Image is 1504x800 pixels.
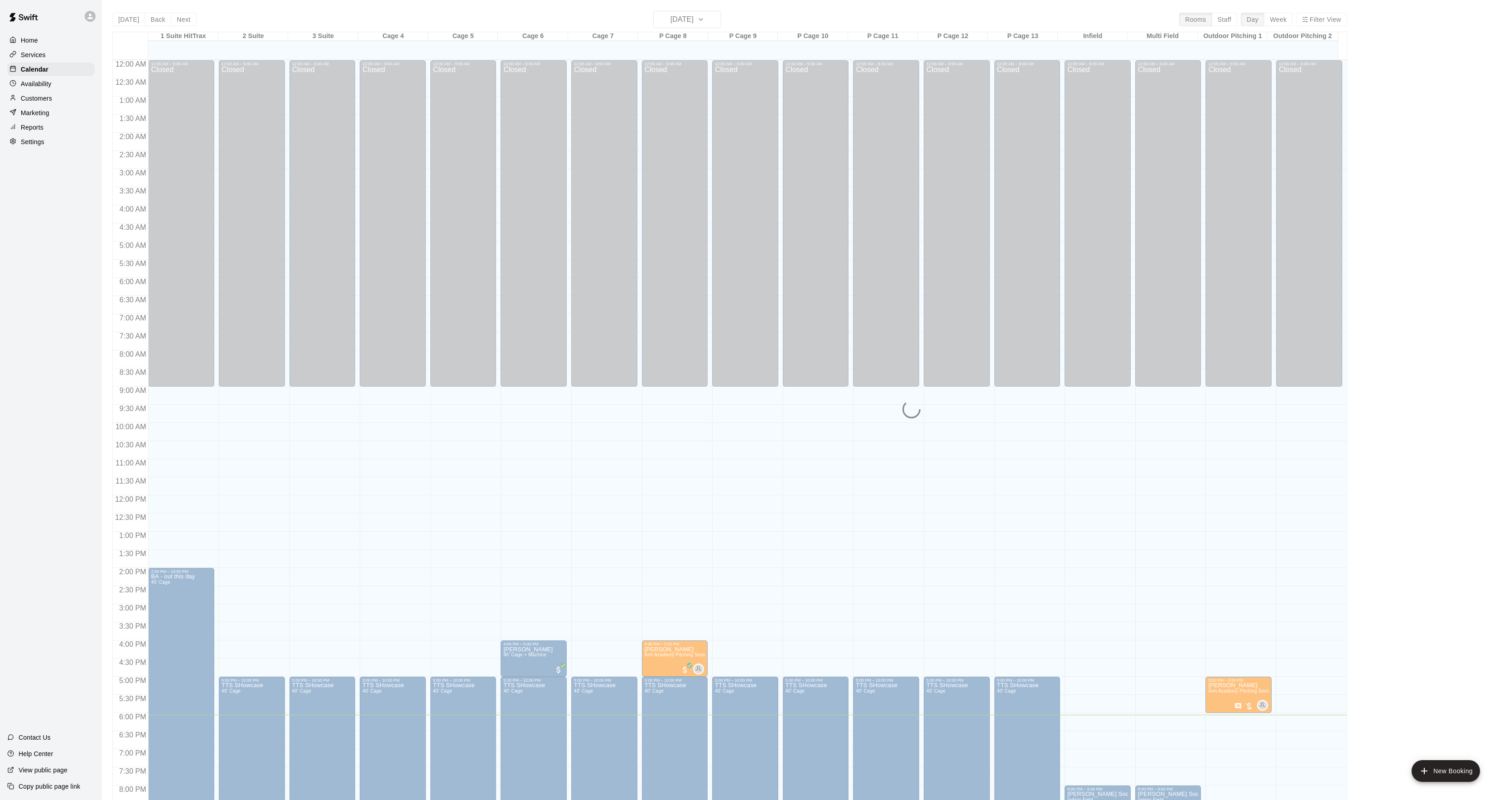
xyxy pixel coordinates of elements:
[1208,62,1269,66] div: 12:00 AM – 9:00 AM
[113,423,149,431] span: 10:00 AM
[574,688,593,693] span: 40' Cage
[786,62,846,66] div: 12:00 AM – 9:00 AM
[19,733,51,742] p: Contact Us
[117,278,149,286] span: 6:00 AM
[113,459,149,467] span: 11:00 AM
[645,642,705,646] div: 4:00 PM – 5:00 PM
[117,260,149,267] span: 5:30 AM
[113,441,149,449] span: 10:30 AM
[926,678,987,683] div: 5:00 PM – 10:00 PM
[7,92,95,105] div: Customers
[222,66,282,390] div: Closed
[362,66,423,390] div: Closed
[151,62,212,66] div: 12:00 AM – 9:00 AM
[219,60,285,387] div: 12:00 AM – 9:00 AM: Closed
[1205,60,1272,387] div: 12:00 AM – 9:00 AM: Closed
[117,659,149,666] span: 4:30 PM
[148,32,218,41] div: 1 Suite HitTrax
[21,108,49,117] p: Marketing
[19,766,67,775] p: View public page
[926,66,987,390] div: Closed
[712,60,778,387] div: 12:00 AM – 9:00 AM: Closed
[21,65,48,74] p: Calendar
[645,678,705,683] div: 5:00 PM – 10:00 PM
[571,60,637,387] div: 12:00 AM – 9:00 AM: Closed
[503,678,564,683] div: 5:00 PM – 10:00 PM
[1259,701,1265,710] span: JL
[503,642,564,646] div: 4:00 PM – 5:00 PM
[21,123,43,132] p: Reports
[7,77,95,91] a: Availability
[1276,60,1342,387] div: 12:00 AM – 9:00 AM: Closed
[117,586,149,594] span: 2:30 PM
[926,62,987,66] div: 12:00 AM – 9:00 AM
[1208,66,1269,390] div: Closed
[642,60,708,387] div: 12:00 AM – 9:00 AM: Closed
[715,66,776,390] div: Closed
[503,66,564,390] div: Closed
[113,78,149,86] span: 12:30 AM
[715,678,776,683] div: 5:00 PM – 10:00 PM
[117,350,149,358] span: 8:00 AM
[503,652,546,657] span: 40’ Cage + Machine
[21,36,38,45] p: Home
[222,688,241,693] span: 40' Cage
[288,32,358,41] div: 3 Suite
[151,569,212,574] div: 2:00 PM – 10:00 PM
[695,664,701,674] span: JL
[117,532,149,539] span: 1:00 PM
[222,678,282,683] div: 5:00 PM – 10:00 PM
[997,688,1016,693] span: 40' Cage
[715,688,734,693] span: 40' Cage
[117,550,149,558] span: 1:30 PM
[501,640,567,677] div: 4:00 PM – 5:00 PM: 40’ Cage + Machine
[117,97,149,104] span: 1:00 AM
[853,60,919,387] div: 12:00 AM – 9:00 AM: Closed
[786,678,846,683] div: 5:00 PM – 10:00 PM
[1268,32,1337,41] div: Outdoor Pitching 2
[783,60,849,387] div: 12:00 AM – 9:00 AM: Closed
[7,48,95,62] a: Services
[433,688,452,693] span: 40' Cage
[554,665,563,674] span: All customers have paid
[117,115,149,122] span: 1:30 AM
[7,106,95,120] a: Marketing
[856,62,916,66] div: 12:00 AM – 9:00 AM
[117,640,149,648] span: 4:00 PM
[1067,62,1128,66] div: 12:00 AM – 9:00 AM
[1135,60,1201,387] div: 12:00 AM – 9:00 AM: Closed
[433,678,494,683] div: 5:00 PM – 10:00 PM
[151,580,170,585] span: 40' Cage
[292,66,353,390] div: Closed
[117,387,149,394] span: 9:00 AM
[1208,688,1313,693] span: Arm Academy Pitching Session 1 Hour - Pitching
[292,688,311,693] span: 40' Cage
[1067,787,1128,791] div: 8:00 PM – 9:00 PM
[218,32,288,41] div: 2 Suite
[997,678,1058,683] div: 5:00 PM – 10:00 PM
[7,34,95,47] a: Home
[498,32,568,41] div: Cage 6
[7,63,95,76] a: Calendar
[360,60,426,387] div: 12:00 AM – 9:00 AM: Closed
[433,62,494,66] div: 12:00 AM – 9:00 AM
[848,32,918,41] div: P Cage 11
[117,767,149,775] span: 7:30 PM
[786,688,805,693] span: 40' Cage
[715,62,776,66] div: 12:00 AM – 9:00 AM
[645,62,705,66] div: 12:00 AM – 9:00 AM
[997,62,1058,66] div: 12:00 AM – 9:00 AM
[1208,678,1269,683] div: 5:00 PM – 6:00 PM
[994,60,1061,387] div: 12:00 AM – 9:00 AM: Closed
[680,665,689,674] span: All customers have paid
[997,66,1058,390] div: Closed
[786,66,846,390] div: Closed
[117,785,149,793] span: 8:00 PM
[1138,66,1199,390] div: Closed
[113,495,148,503] span: 12:00 PM
[117,332,149,340] span: 7:30 AM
